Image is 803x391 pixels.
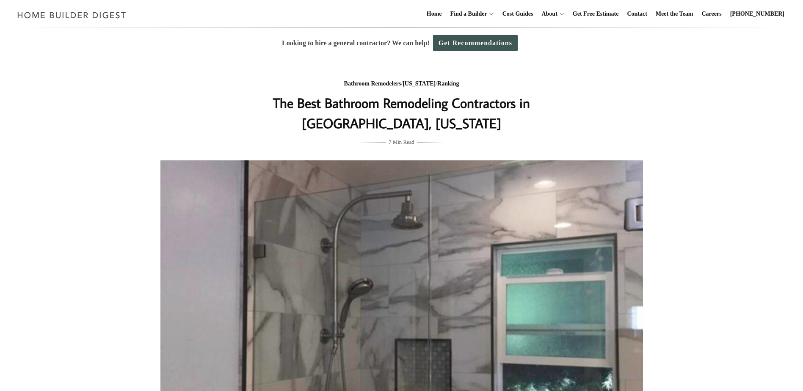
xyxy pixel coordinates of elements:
[344,80,401,87] a: Bathroom Remodelers
[447,0,487,28] a: Find a Builder
[233,79,571,89] div: / /
[652,0,697,28] a: Meet the Team
[14,7,130,23] img: Home Builder Digest
[389,138,414,147] span: 7 Min Read
[437,80,459,87] a: Ranking
[403,80,436,87] a: [US_STATE]
[538,0,557,28] a: About
[727,0,788,28] a: [PHONE_NUMBER]
[433,35,518,51] a: Get Recommendations
[423,0,445,28] a: Home
[569,0,622,28] a: Get Free Estimate
[624,0,650,28] a: Contact
[233,93,571,133] h1: The Best Bathroom Remodeling Contractors in [GEOGRAPHIC_DATA], [US_STATE]
[499,0,537,28] a: Cost Guides
[698,0,725,28] a: Careers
